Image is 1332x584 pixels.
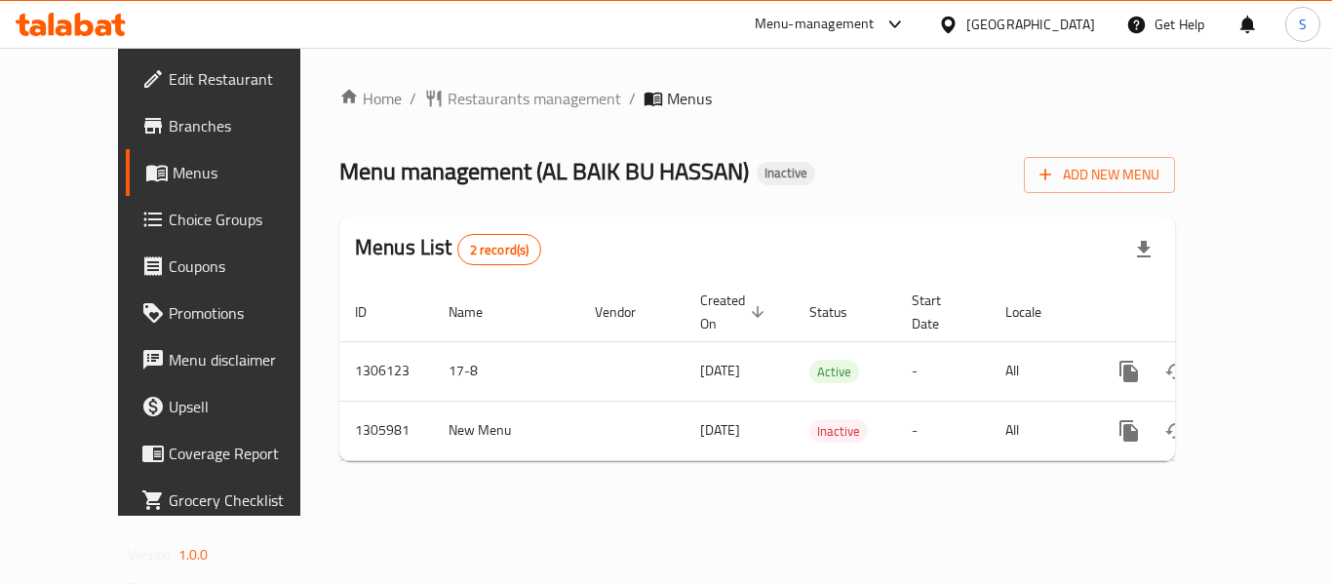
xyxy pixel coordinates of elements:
[128,542,176,567] span: Version:
[339,341,433,401] td: 1306123
[1005,300,1067,324] span: Locale
[700,417,740,443] span: [DATE]
[433,401,579,460] td: New Menu
[757,165,815,181] span: Inactive
[896,401,990,460] td: -
[173,161,325,184] span: Menus
[126,430,340,477] a: Coverage Report
[126,477,340,524] a: Grocery Checklist
[1120,226,1167,273] div: Export file
[896,341,990,401] td: -
[339,401,433,460] td: 1305981
[433,341,579,401] td: 17-8
[126,149,340,196] a: Menus
[1106,408,1153,454] button: more
[1090,283,1309,342] th: Actions
[424,87,621,110] a: Restaurants management
[169,348,325,371] span: Menu disclaimer
[458,241,541,259] span: 2 record(s)
[755,13,875,36] div: Menu-management
[809,360,859,383] div: Active
[169,67,325,91] span: Edit Restaurant
[339,87,402,110] a: Home
[1299,14,1307,35] span: S
[757,162,815,185] div: Inactive
[990,341,1090,401] td: All
[1153,408,1199,454] button: Change Status
[339,87,1175,110] nav: breadcrumb
[169,208,325,231] span: Choice Groups
[126,196,340,243] a: Choice Groups
[126,336,340,383] a: Menu disclaimer
[1039,163,1159,187] span: Add New Menu
[410,87,416,110] li: /
[169,254,325,278] span: Coupons
[126,290,340,336] a: Promotions
[355,300,392,324] span: ID
[1153,348,1199,395] button: Change Status
[126,56,340,102] a: Edit Restaurant
[126,383,340,430] a: Upsell
[169,442,325,465] span: Coverage Report
[339,283,1309,461] table: enhanced table
[169,301,325,325] span: Promotions
[1024,157,1175,193] button: Add New Menu
[126,243,340,290] a: Coupons
[595,300,661,324] span: Vendor
[809,361,859,383] span: Active
[667,87,712,110] span: Menus
[457,234,542,265] div: Total records count
[339,149,749,193] span: Menu management ( AL BAIK BU HASSAN )
[966,14,1095,35] div: [GEOGRAPHIC_DATA]
[700,358,740,383] span: [DATE]
[809,419,868,443] div: Inactive
[355,233,541,265] h2: Menus List
[448,87,621,110] span: Restaurants management
[126,102,340,149] a: Branches
[169,488,325,512] span: Grocery Checklist
[169,395,325,418] span: Upsell
[178,542,209,567] span: 1.0.0
[629,87,636,110] li: /
[449,300,508,324] span: Name
[700,289,770,335] span: Created On
[809,420,868,443] span: Inactive
[912,289,966,335] span: Start Date
[990,401,1090,460] td: All
[809,300,873,324] span: Status
[1106,348,1153,395] button: more
[169,114,325,137] span: Branches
